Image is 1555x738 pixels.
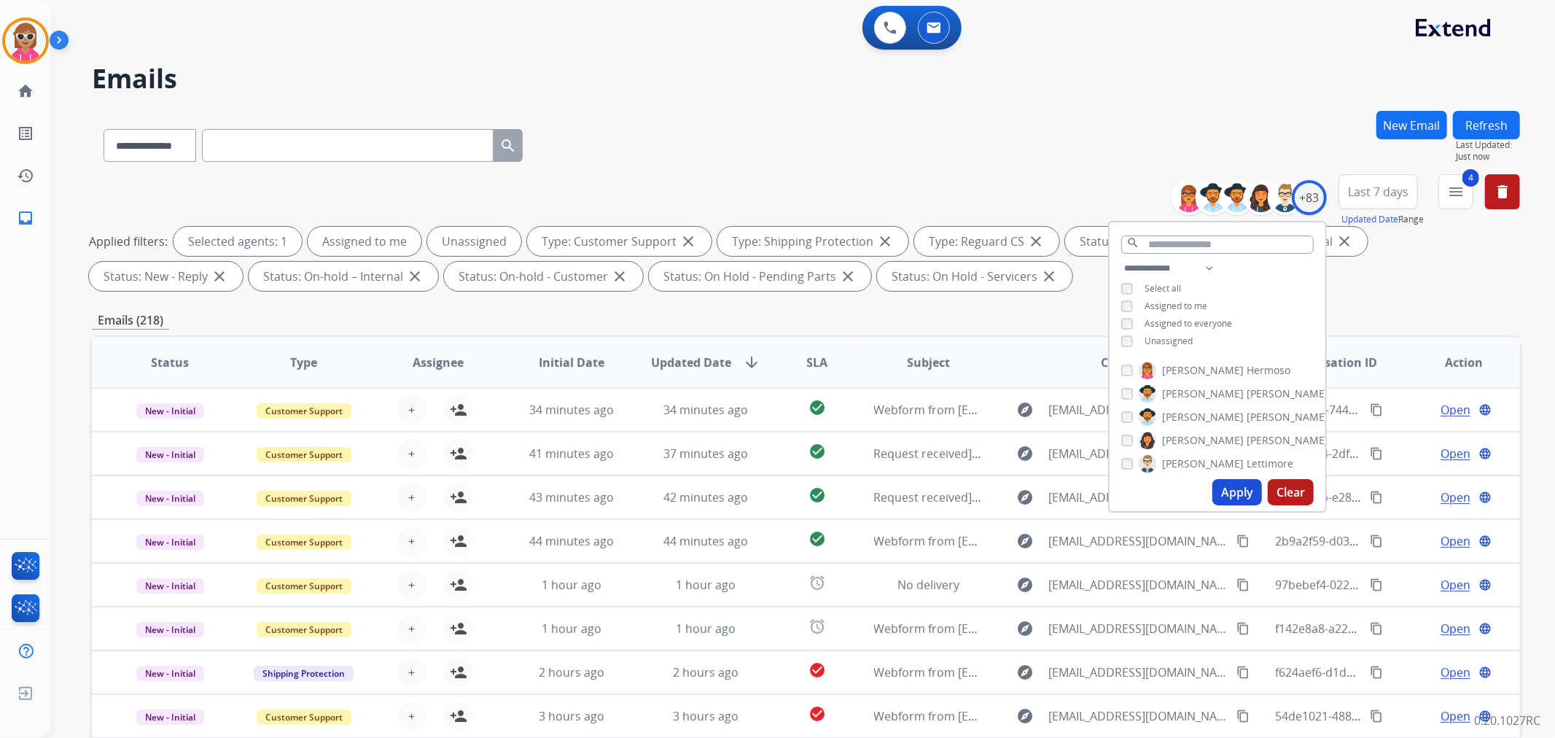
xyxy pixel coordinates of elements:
[1370,710,1383,723] mat-icon: content_copy
[408,664,415,681] span: +
[408,620,415,637] span: +
[539,708,604,724] span: 3 hours ago
[663,489,748,505] span: 42 minutes ago
[1236,622,1250,635] mat-icon: content_copy
[1247,433,1328,448] span: [PERSON_NAME]
[1276,621,1489,637] span: f142e8a8-a222-450f-ab08-83dffaa8f9d5
[1016,576,1034,594] mat-icon: explore
[1478,403,1492,416] mat-icon: language
[1376,111,1447,139] button: New Email
[408,401,415,419] span: +
[408,707,415,725] span: +
[17,209,34,227] mat-icon: inbox
[257,447,351,462] span: Customer Support
[839,268,857,285] mat-icon: close
[806,354,827,371] span: SLA
[1048,445,1228,462] span: [EMAIL_ADDRESS][DOMAIN_NAME]
[1441,664,1470,681] span: Open
[1048,576,1228,594] span: [EMAIL_ADDRESS][DOMAIN_NAME]
[1162,457,1244,471] span: [PERSON_NAME]
[542,621,601,637] span: 1 hour ago
[1338,174,1418,209] button: Last 7 days
[1048,401,1228,419] span: [EMAIL_ADDRESS][DOMAIN_NAME]
[450,620,467,637] mat-icon: person_add
[1341,213,1424,225] span: Range
[1162,387,1244,401] span: [PERSON_NAME]
[1065,227,1208,256] div: Status: Open - All
[1247,457,1293,471] span: Lettimore
[1276,577,1498,593] span: 97bebef4-0227-4938-9d7e-203c86c278e1
[1370,403,1383,416] mat-icon: content_copy
[1162,363,1244,378] span: [PERSON_NAME]
[1145,317,1232,330] span: Assigned to everyone
[1370,622,1383,635] mat-icon: content_copy
[1453,111,1520,139] button: Refresh
[874,489,1305,505] span: Request received] Resolve the issue and log your decision. ͏‌ ͏‌ ͏‌ ͏‌ ͏‌ ͏‌ ͏‌ ͏‌ ͏‌ ͏‌ ͏‌ ͏‌ ͏‌...
[539,354,604,371] span: Initial Date
[1276,708,1495,724] span: 54de1021-488f-4208-8157-da03ec81f052
[1236,666,1250,679] mat-icon: content_copy
[151,354,189,371] span: Status
[408,532,415,550] span: +
[1370,666,1383,679] mat-icon: content_copy
[1478,666,1492,679] mat-icon: language
[136,403,204,419] span: New - Initial
[499,137,517,155] mat-icon: search
[1478,535,1492,548] mat-icon: language
[257,578,351,594] span: Customer Support
[450,401,467,419] mat-icon: person_add
[1236,535,1250,548] mat-icon: content_copy
[1276,533,1499,549] span: 2b9a2f59-d030-4b85-85c4-6ee405373919
[808,574,826,591] mat-icon: alarm
[1016,620,1034,637] mat-icon: explore
[1456,151,1520,163] span: Just now
[808,486,826,504] mat-icon: check_circle
[1370,535,1383,548] mat-icon: content_copy
[1441,707,1470,725] span: Open
[808,530,826,548] mat-icon: check_circle
[1438,174,1473,209] button: 4
[257,710,351,725] span: Customer Support
[92,64,1520,93] h2: Emails
[450,576,467,594] mat-icon: person_add
[897,577,959,593] span: No delivery
[1048,707,1228,725] span: [EMAIL_ADDRESS][DOMAIN_NAME]
[874,402,1204,418] span: Webform from [EMAIL_ADDRESS][DOMAIN_NAME] on [DATE]
[874,533,1204,549] span: Webform from [EMAIL_ADDRESS][DOMAIN_NAME] on [DATE]
[1268,479,1314,505] button: Clear
[1236,710,1250,723] mat-icon: content_copy
[17,125,34,142] mat-icon: list_alt
[408,489,415,506] span: +
[1145,300,1207,312] span: Assigned to me
[1048,664,1228,681] span: [EMAIL_ADDRESS][DOMAIN_NAME]
[450,664,467,681] mat-icon: person_add
[529,489,614,505] span: 43 minutes ago
[1478,710,1492,723] mat-icon: language
[679,233,697,250] mat-icon: close
[397,570,426,599] button: +
[717,227,908,256] div: Type: Shipping Protection
[1478,622,1492,635] mat-icon: language
[1016,401,1034,419] mat-icon: explore
[397,395,426,424] button: +
[1336,233,1353,250] mat-icon: close
[1370,491,1383,504] mat-icon: content_copy
[1456,139,1520,151] span: Last Updated:
[249,262,438,291] div: Status: On-hold – Internal
[397,658,426,687] button: +
[92,311,169,330] p: Emails (218)
[743,354,760,371] mat-icon: arrow_downward
[1478,447,1492,460] mat-icon: language
[874,708,1204,724] span: Webform from [EMAIL_ADDRESS][DOMAIN_NAME] on [DATE]
[914,227,1059,256] div: Type: Reguard CS
[649,262,871,291] div: Status: On Hold - Pending Parts
[1048,532,1228,550] span: [EMAIL_ADDRESS][DOMAIN_NAME]
[1284,354,1377,371] span: Conversation ID
[444,262,643,291] div: Status: On-hold - Customer
[1494,183,1511,201] mat-icon: delete
[663,446,748,462] span: 37 minutes ago
[136,666,204,681] span: New - Initial
[17,167,34,184] mat-icon: history
[450,445,467,462] mat-icon: person_add
[663,402,748,418] span: 34 minutes ago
